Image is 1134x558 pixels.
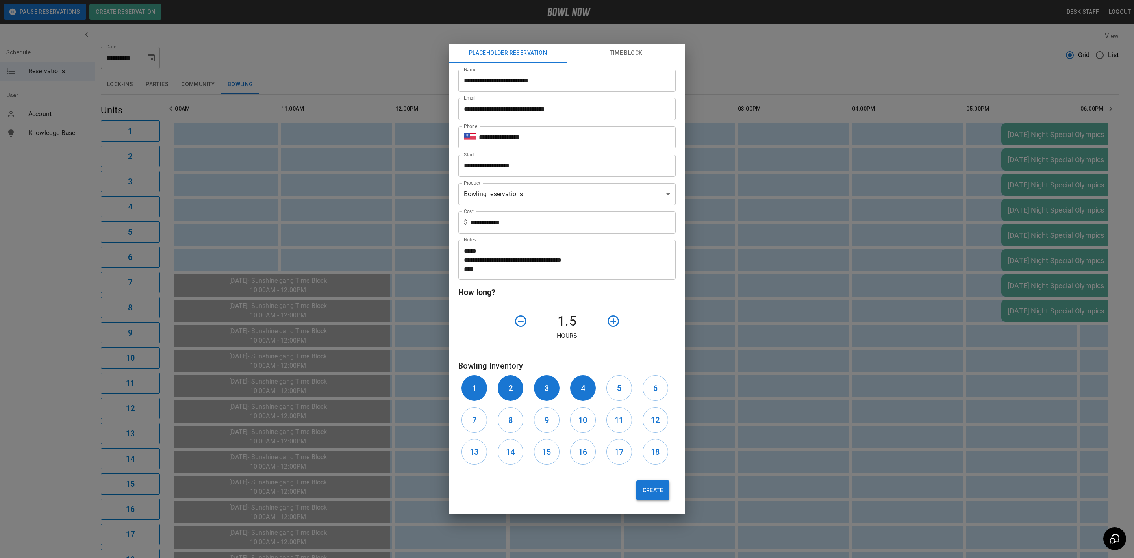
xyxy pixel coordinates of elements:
h6: 16 [578,446,587,458]
h6: How long? [458,286,676,298]
button: Time Block [567,44,685,63]
button: 11 [606,407,632,433]
button: 10 [570,407,596,433]
h6: 14 [506,446,515,458]
h6: 2 [508,382,513,395]
button: 3 [534,375,560,401]
h6: Bowling Inventory [458,360,676,372]
button: 13 [461,439,487,465]
h6: 12 [651,414,660,426]
h4: 1.5 [531,313,603,330]
button: 9 [534,407,560,433]
h6: 11 [615,414,623,426]
button: 7 [461,407,487,433]
button: 5 [606,375,632,401]
button: 16 [570,439,596,465]
button: 14 [498,439,523,465]
h6: 6 [653,382,658,395]
button: 6 [643,375,668,401]
h6: 9 [545,414,549,426]
h6: 1 [472,382,476,395]
button: 2 [498,375,523,401]
h6: 7 [472,414,476,426]
label: Phone [464,123,477,130]
h6: 10 [578,414,587,426]
button: 4 [570,375,596,401]
button: 12 [643,407,668,433]
input: Choose date, selected date is Sep 22, 2025 [458,155,670,177]
h6: 13 [470,446,478,458]
h6: 18 [651,446,660,458]
p: Hours [458,331,676,341]
h6: 15 [542,446,551,458]
div: Bowling reservations [458,183,676,205]
button: 17 [606,439,632,465]
button: Create [636,480,669,500]
button: Placeholder Reservation [449,44,567,63]
h6: 5 [617,382,621,395]
h6: 8 [508,414,513,426]
button: 8 [498,407,523,433]
button: Select country [464,132,476,143]
button: 1 [461,375,487,401]
h6: 3 [545,382,549,395]
label: Start [464,151,474,158]
button: 15 [534,439,560,465]
h6: 4 [581,382,585,395]
button: 18 [643,439,668,465]
p: $ [464,218,467,227]
h6: 17 [615,446,623,458]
